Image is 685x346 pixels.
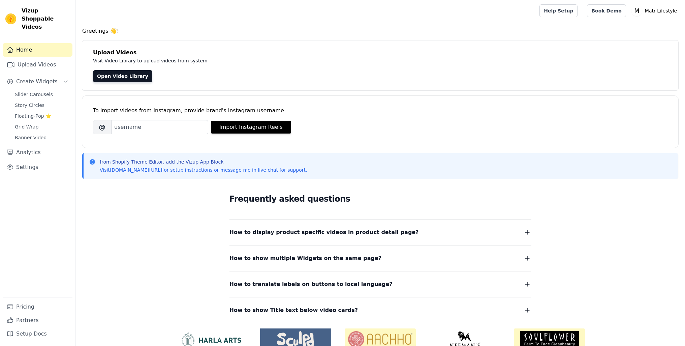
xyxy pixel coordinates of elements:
[11,100,72,110] a: Story Circles
[11,90,72,99] a: Slider Carousels
[3,327,72,341] a: Setup Docs
[100,158,307,165] p: from Shopify Theme Editor, add the Vizup App Block
[634,7,639,14] text: M
[93,57,395,65] p: Visit Video Library to upload videos from system
[3,146,72,159] a: Analytics
[229,280,393,289] span: How to translate labels on buttons to local language?
[642,5,680,17] p: Matr Lifestyle
[82,27,678,35] h4: Greetings 👋!
[229,254,382,263] span: How to show multiple Widgets on the same page?
[3,75,72,88] button: Create Widgets
[229,306,531,315] button: How to show Title text below video cards?
[11,111,72,121] a: Floating-Pop ⭐
[539,4,578,17] a: Help Setup
[93,70,152,82] a: Open Video Library
[3,58,72,71] a: Upload Videos
[229,254,531,263] button: How to show multiple Widgets on the same page?
[229,192,531,206] h2: Frequently asked questions
[5,13,16,24] img: Vizup
[93,120,111,134] span: @
[110,167,162,173] a: [DOMAIN_NAME][URL]
[3,161,72,174] a: Settings
[11,133,72,142] a: Banner Video
[15,102,44,109] span: Story Circles
[11,122,72,132] a: Grid Wrap
[111,120,208,134] input: username
[100,167,307,173] p: Visit for setup instructions or message me in live chat for support.
[229,228,531,237] button: How to display product specific videos in product detail page?
[16,78,58,86] span: Create Widgets
[631,5,680,17] button: M Matr Lifestyle
[93,107,667,115] div: To import videos from Instagram, provide brand's instagram username
[15,123,38,130] span: Grid Wrap
[229,280,531,289] button: How to translate labels on buttons to local language?
[211,121,291,134] button: Import Instagram Reels
[3,314,72,327] a: Partners
[3,300,72,314] a: Pricing
[22,7,70,31] span: Vizup Shoppable Videos
[15,91,53,98] span: Slider Carousels
[93,49,667,57] h4: Upload Videos
[15,113,51,119] span: Floating-Pop ⭐
[15,134,46,141] span: Banner Video
[587,4,626,17] a: Book Demo
[229,228,419,237] span: How to display product specific videos in product detail page?
[229,306,358,315] span: How to show Title text below video cards?
[3,43,72,57] a: Home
